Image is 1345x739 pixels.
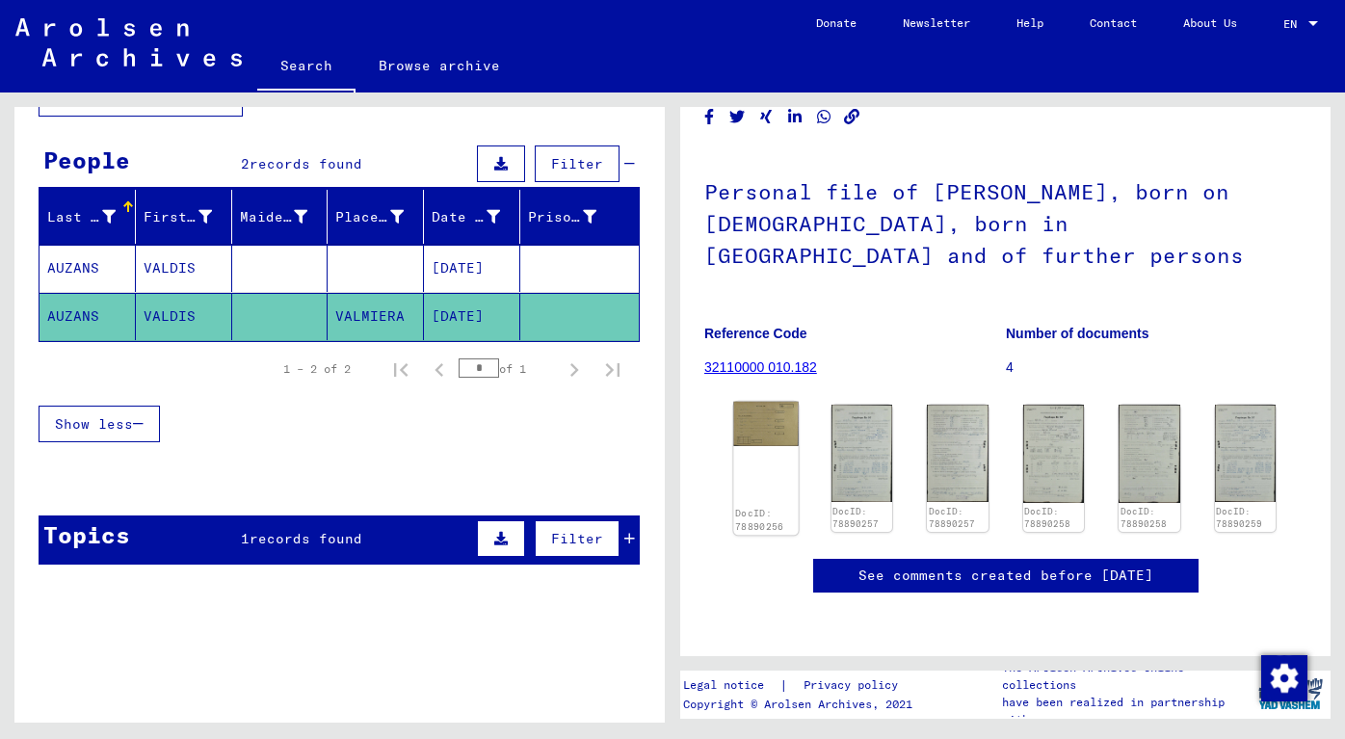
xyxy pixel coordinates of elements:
[520,190,639,244] mat-header-cell: Prisoner #
[1283,17,1305,31] span: EN
[704,326,807,341] b: Reference Code
[144,201,236,232] div: First Name
[136,190,232,244] mat-header-cell: First Name
[240,201,332,232] div: Maiden Name
[593,350,632,388] button: Last page
[528,207,596,227] div: Prisoner #
[328,293,424,340] mat-cell: VALMIERA
[842,105,862,129] button: Copy link
[683,675,921,696] div: |
[704,147,1306,296] h1: Personal file of [PERSON_NAME], born on [DEMOGRAPHIC_DATA], born in [GEOGRAPHIC_DATA] and of furt...
[250,155,362,172] span: records found
[704,359,817,375] a: 32110000 010.182
[424,293,520,340] mat-cell: [DATE]
[55,415,133,433] span: Show less
[528,201,620,232] div: Prisoner #
[814,105,834,129] button: Share on WhatsApp
[328,190,424,244] mat-header-cell: Place of Birth
[241,530,250,547] span: 1
[47,201,140,232] div: Last Name
[420,350,459,388] button: Previous page
[136,245,232,292] mat-cell: VALDIS
[785,105,805,129] button: Share on LinkedIn
[1119,405,1180,503] img: 002.jpg
[832,506,879,530] a: DocID: 78890257
[735,508,783,533] a: DocID: 78890256
[40,293,136,340] mat-cell: AUZANS
[1023,405,1085,503] img: 001.jpg
[43,517,130,552] div: Topics
[335,201,428,232] div: Place of Birth
[356,42,523,89] a: Browse archive
[788,675,921,696] a: Privacy policy
[555,350,593,388] button: Next page
[40,190,136,244] mat-header-cell: Last Name
[1002,694,1250,728] p: have been realized in partnership with
[1215,405,1277,502] img: 001.jpg
[733,402,798,446] img: 001.jpg
[47,207,116,227] div: Last Name
[424,190,520,244] mat-header-cell: Date of Birth
[1261,655,1307,701] img: Change consent
[535,145,620,182] button: Filter
[683,675,779,696] a: Legal notice
[241,155,250,172] span: 2
[382,350,420,388] button: First page
[1002,659,1250,694] p: The Arolsen Archives online collections
[858,566,1153,586] a: See comments created before [DATE]
[551,155,603,172] span: Filter
[1006,357,1306,378] p: 4
[927,405,989,502] img: 002.jpg
[43,143,130,177] div: People
[1121,506,1167,530] a: DocID: 78890258
[15,18,242,66] img: Arolsen_neg.svg
[1254,670,1327,718] img: yv_logo.png
[257,42,356,92] a: Search
[929,506,975,530] a: DocID: 78890257
[699,105,720,129] button: Share on Facebook
[144,207,212,227] div: First Name
[535,520,620,557] button: Filter
[136,293,232,340] mat-cell: VALDIS
[756,105,777,129] button: Share on Xing
[335,207,404,227] div: Place of Birth
[1216,506,1262,530] a: DocID: 78890259
[424,245,520,292] mat-cell: [DATE]
[1024,506,1070,530] a: DocID: 78890258
[432,201,524,232] div: Date of Birth
[40,245,136,292] mat-cell: AUZANS
[283,360,351,378] div: 1 – 2 of 2
[459,359,555,378] div: of 1
[240,207,308,227] div: Maiden Name
[683,696,921,713] p: Copyright © Arolsen Archives, 2021
[232,190,329,244] mat-header-cell: Maiden Name
[551,530,603,547] span: Filter
[39,406,160,442] button: Show less
[250,530,362,547] span: records found
[432,207,500,227] div: Date of Birth
[727,105,748,129] button: Share on Twitter
[831,405,893,502] img: 001.jpg
[1006,326,1149,341] b: Number of documents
